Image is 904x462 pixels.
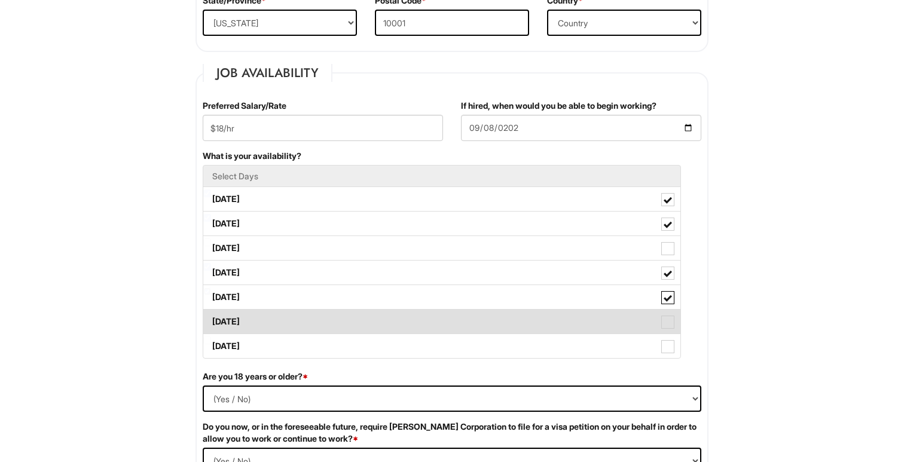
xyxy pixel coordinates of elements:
label: Preferred Salary/Rate [203,100,286,112]
legend: Job Availability [203,64,332,82]
label: What is your availability? [203,150,301,162]
label: [DATE] [203,212,680,235]
label: Do you now, or in the foreseeable future, require [PERSON_NAME] Corporation to file for a visa pe... [203,421,701,445]
select: State/Province [203,10,357,36]
label: [DATE] [203,285,680,309]
label: [DATE] [203,187,680,211]
input: Preferred Salary/Rate [203,115,443,141]
label: Are you 18 years or older? [203,371,308,383]
label: [DATE] [203,334,680,358]
label: [DATE] [203,261,680,284]
select: (Yes / No) [203,385,701,412]
label: [DATE] [203,236,680,260]
label: [DATE] [203,310,680,334]
select: Country [547,10,701,36]
input: Postal Code [375,10,529,36]
h5: Select Days [212,172,671,180]
label: If hired, when would you be able to begin working? [461,100,656,112]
